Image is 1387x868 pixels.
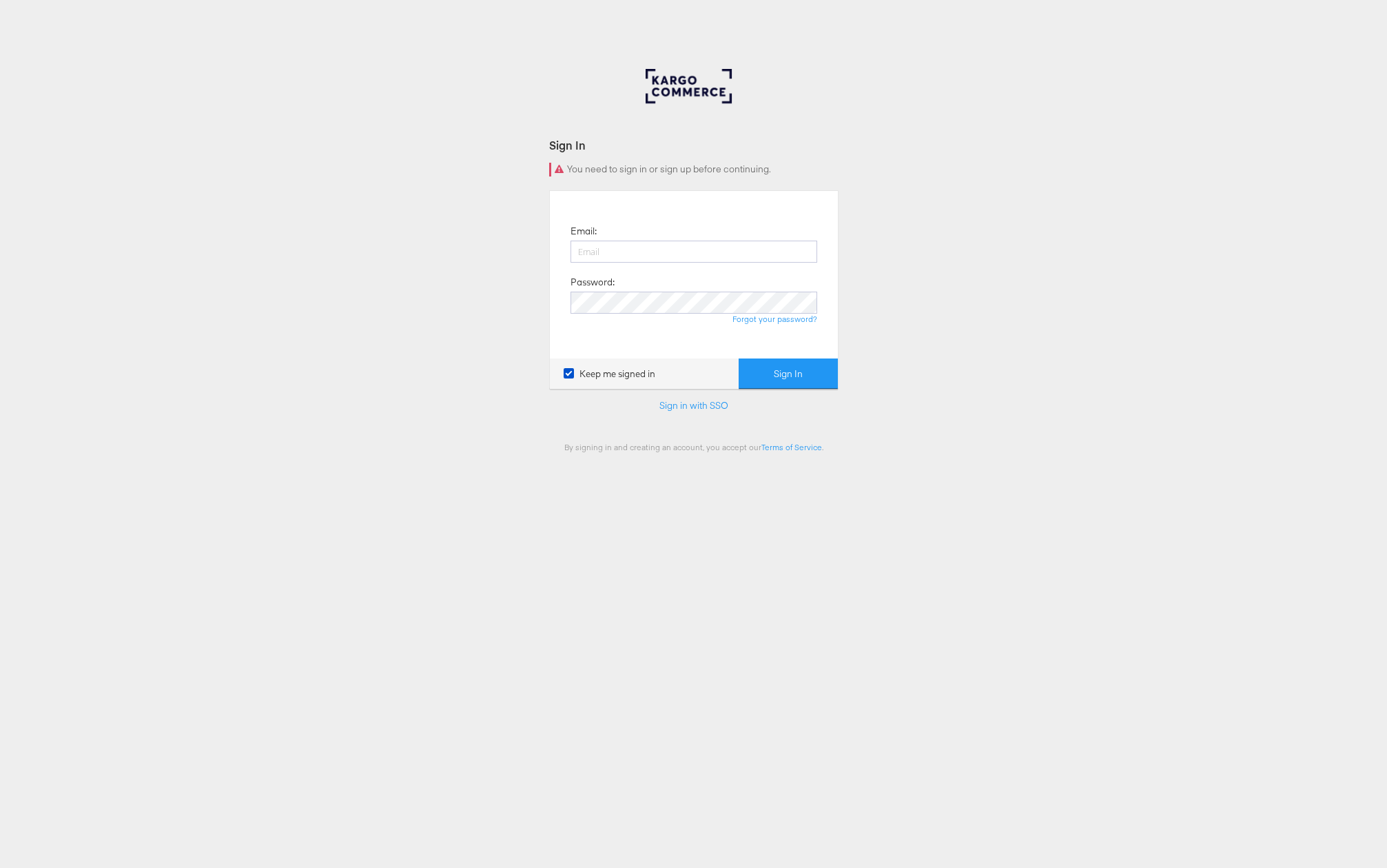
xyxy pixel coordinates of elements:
[739,359,838,390] button: Sign In
[549,163,839,176] div: You need to sign in or sign up before continuing.
[549,442,839,452] div: By signing in and creating an account, you accept our .
[571,241,817,263] input: Email
[549,137,839,153] div: Sign In
[732,314,817,324] a: Forgot your password?
[659,399,728,412] a: Sign in with SSO
[571,225,597,238] label: Email:
[571,276,615,289] label: Password:
[761,442,822,452] a: Terms of Service
[564,367,655,381] label: Keep me signed in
